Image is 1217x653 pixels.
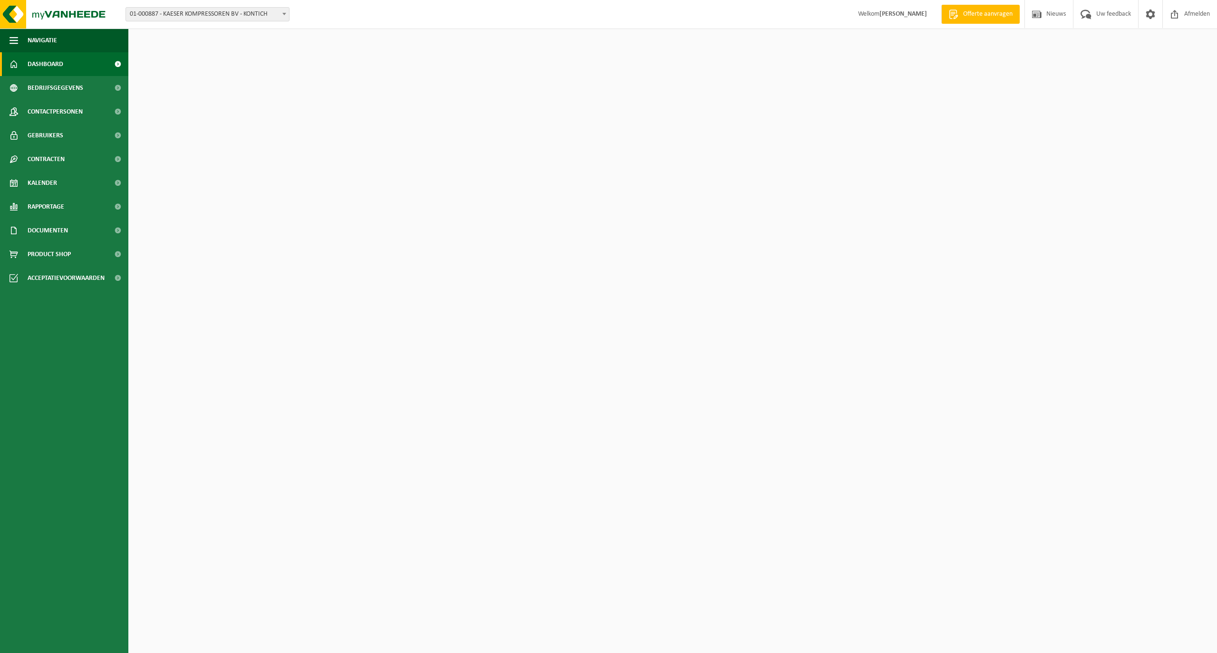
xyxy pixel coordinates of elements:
[126,8,289,21] span: 01-000887 - KAESER KOMPRESSOREN BV - KONTICH
[28,124,63,147] span: Gebruikers
[28,242,71,266] span: Product Shop
[879,10,927,18] strong: [PERSON_NAME]
[28,219,68,242] span: Documenten
[28,195,64,219] span: Rapportage
[28,147,65,171] span: Contracten
[28,52,63,76] span: Dashboard
[28,171,57,195] span: Kalender
[28,29,57,52] span: Navigatie
[28,266,105,290] span: Acceptatievoorwaarden
[28,100,83,124] span: Contactpersonen
[28,76,83,100] span: Bedrijfsgegevens
[961,10,1015,19] span: Offerte aanvragen
[941,5,1020,24] a: Offerte aanvragen
[126,7,290,21] span: 01-000887 - KAESER KOMPRESSOREN BV - KONTICH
